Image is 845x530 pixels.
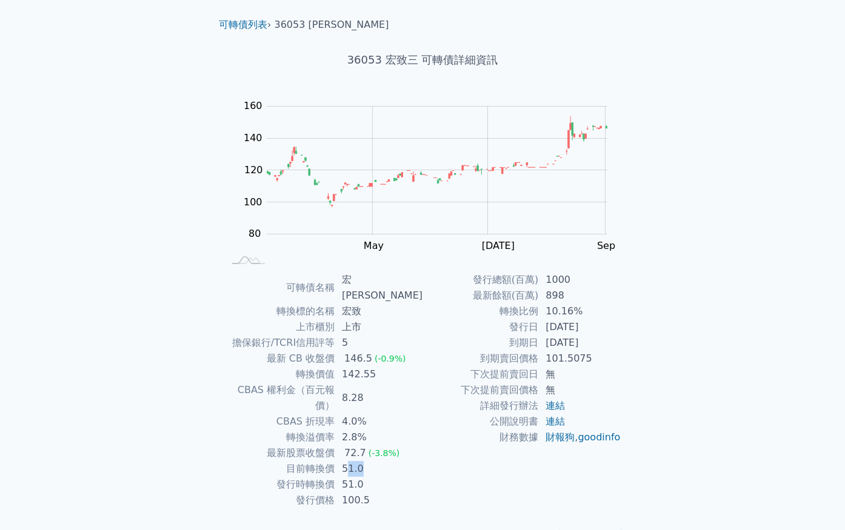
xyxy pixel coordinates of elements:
[422,382,538,398] td: 下次提前賣回價格
[224,445,335,461] td: 最新股票收盤價
[335,382,422,414] td: 8.28
[422,335,538,351] td: 到期日
[422,398,538,414] td: 詳細發行辦法
[335,461,422,477] td: 51.0
[538,351,621,366] td: 101.5075
[422,429,538,445] td: 財務數據
[422,303,538,319] td: 轉換比例
[224,414,335,429] td: CBAS 折現率
[224,461,335,477] td: 目前轉換價
[422,366,538,382] td: 下次提前賣回日
[422,351,538,366] td: 到期賣回價格
[546,431,575,443] a: 財報狗
[224,351,335,366] td: 最新 CB 收盤價
[335,335,422,351] td: 5
[342,445,369,461] div: 72.7
[597,240,615,251] tspan: Sep
[375,354,406,363] span: (-0.9%)
[335,492,422,508] td: 100.5
[784,472,845,530] div: 聊天小工具
[224,429,335,445] td: 轉換溢價率
[244,164,263,176] tspan: 120
[369,448,400,458] span: (-3.8%)
[335,366,422,382] td: 142.55
[335,414,422,429] td: 4.0%
[224,382,335,414] td: CBAS 權利金（百元報價）
[546,416,565,427] a: 連結
[538,319,621,335] td: [DATE]
[578,431,620,443] a: goodinfo
[244,100,262,111] tspan: 160
[335,429,422,445] td: 2.8%
[538,429,621,445] td: ,
[538,272,621,288] td: 1000
[422,414,538,429] td: 公開說明書
[249,228,261,239] tspan: 80
[224,366,335,382] td: 轉換價值
[224,303,335,319] td: 轉換標的名稱
[275,18,389,32] li: 36053 [PERSON_NAME]
[224,477,335,492] td: 發行時轉換價
[538,335,621,351] td: [DATE]
[538,366,621,382] td: 無
[224,335,335,351] td: 擔保銀行/TCRI信用評等
[482,240,515,251] tspan: [DATE]
[219,19,267,30] a: 可轉債列表
[422,319,538,335] td: 發行日
[244,196,262,208] tspan: 100
[335,477,422,492] td: 51.0
[538,303,621,319] td: 10.16%
[538,382,621,398] td: 無
[364,240,384,251] tspan: May
[342,351,375,366] div: 146.5
[224,319,335,335] td: 上市櫃別
[209,51,636,68] h1: 36053 宏致三 可轉債詳細資訊
[335,303,422,319] td: 宏致
[238,100,626,276] g: Chart
[219,18,271,32] li: ›
[546,400,565,411] a: 連結
[422,288,538,303] td: 最新餘額(百萬)
[224,492,335,508] td: 發行價格
[784,472,845,530] iframe: Chat Widget
[244,132,262,144] tspan: 140
[224,272,335,303] td: 可轉債名稱
[538,288,621,303] td: 898
[335,272,422,303] td: 宏[PERSON_NAME]
[335,319,422,335] td: 上市
[422,272,538,288] td: 發行總額(百萬)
